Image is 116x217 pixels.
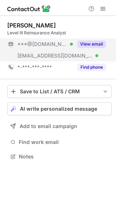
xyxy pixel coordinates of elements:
button: AI write personalized message [7,102,112,115]
span: [EMAIL_ADDRESS][DOMAIN_NAME] [17,52,93,59]
span: Add to email campaign [20,123,77,129]
span: Find work email [19,139,109,145]
button: Add to email campaign [7,120,112,133]
span: Notes [19,153,109,160]
button: Find work email [7,137,112,147]
button: Reveal Button [77,64,106,71]
div: [PERSON_NAME] [7,22,56,29]
img: ContactOut v5.3.10 [7,4,51,13]
button: save-profile-one-click [7,85,112,98]
span: ***@[DOMAIN_NAME] [17,41,67,47]
div: Level III Reinsurance Analyst [7,30,112,36]
button: Reveal Button [77,41,106,48]
div: Save to List / ATS / CRM [20,89,99,94]
span: AI write personalized message [20,106,97,112]
button: Notes [7,152,112,162]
